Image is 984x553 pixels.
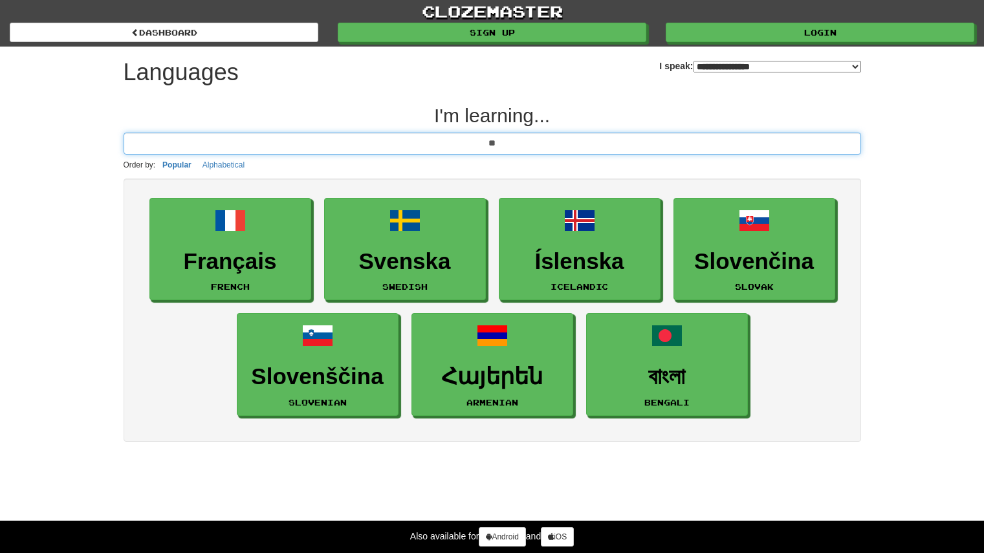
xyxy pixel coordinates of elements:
[541,527,574,547] a: iOS
[124,160,156,169] small: Order by:
[659,60,860,72] label: I speak:
[681,249,828,274] h3: Slovenčina
[324,198,486,301] a: SvenskaSwedish
[159,158,195,172] button: Popular
[149,198,311,301] a: FrançaisFrench
[499,198,661,301] a: ÍslenskaIcelandic
[382,282,428,291] small: Swedish
[506,249,653,274] h3: Íslenska
[644,398,690,407] small: Bengali
[331,249,479,274] h3: Svenska
[411,313,573,416] a: ՀայերենArmenian
[338,23,646,42] a: Sign up
[289,398,347,407] small: Slovenian
[124,105,861,126] h2: I'm learning...
[199,158,248,172] button: Alphabetical
[211,282,250,291] small: French
[551,282,608,291] small: Icelandic
[586,313,748,416] a: বাংলাBengali
[673,198,835,301] a: SlovenčinaSlovak
[244,364,391,389] h3: Slovenščina
[666,23,974,42] a: Login
[237,313,399,416] a: SlovenščinaSlovenian
[419,364,566,389] h3: Հայերեն
[735,282,774,291] small: Slovak
[10,23,318,42] a: dashboard
[157,249,304,274] h3: Français
[694,61,861,72] select: I speak:
[479,527,525,547] a: Android
[466,398,518,407] small: Armenian
[124,60,239,85] h1: Languages
[593,364,741,389] h3: বাংলা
